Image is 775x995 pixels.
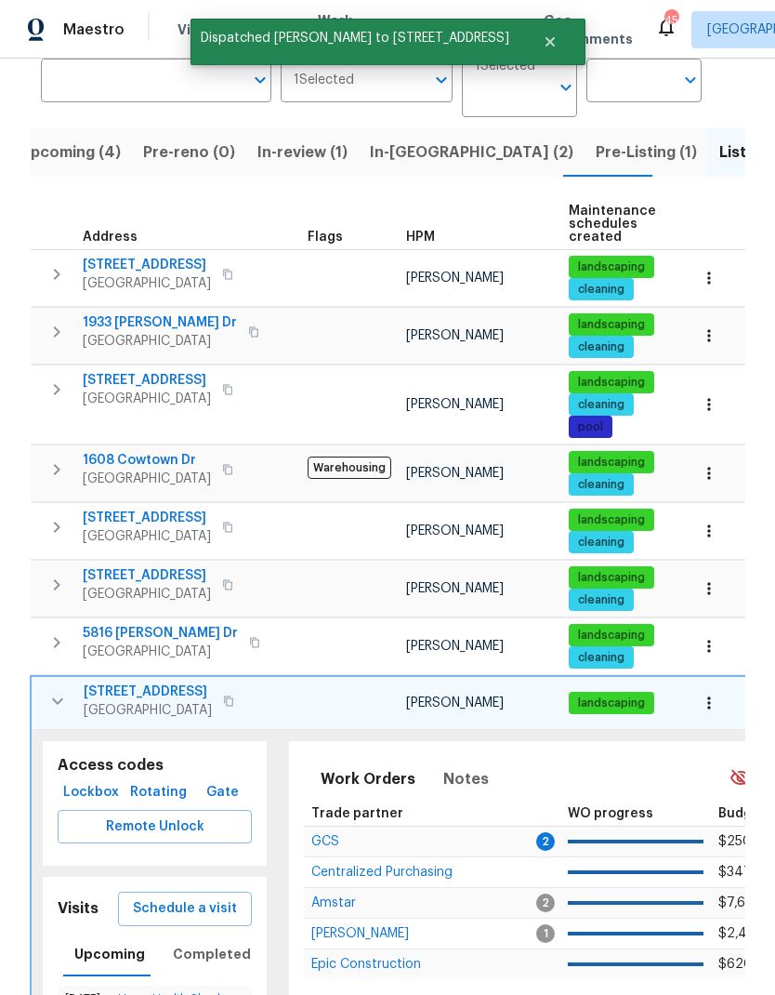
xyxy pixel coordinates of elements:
[58,899,99,919] h5: Visits
[571,535,632,551] span: cleaning
[544,11,633,48] span: Geo Assignments
[664,11,677,30] div: 45
[72,816,237,839] span: Remote Unlock
[428,67,454,93] button: Open
[406,329,504,342] span: [PERSON_NAME]
[677,67,703,93] button: Open
[83,313,237,332] span: 1933 [PERSON_NAME] Dr
[58,810,252,844] button: Remote Unlock
[83,256,211,274] span: [STREET_ADDRESS]
[83,274,211,293] span: [GEOGRAPHIC_DATA]
[311,896,356,909] span: Amstar
[83,451,211,470] span: 1608 Cowtown Dr
[519,23,581,60] button: Close
[370,139,573,166] span: In-[GEOGRAPHIC_DATA] (2)
[318,11,365,48] span: Work Orders
[20,139,121,166] span: Upcoming (4)
[84,683,212,701] span: [STREET_ADDRESS]
[200,781,244,804] span: Gate
[83,371,211,390] span: [STREET_ADDRESS]
[74,943,145,966] span: Upcoming
[173,943,251,966] span: Completed
[718,835,771,848] span: $250.00
[132,781,185,804] span: Rotating
[571,419,611,435] span: pool
[475,59,535,74] span: 1 Selected
[257,139,348,166] span: In-review (1)
[83,332,237,351] span: [GEOGRAPHIC_DATA]
[311,807,403,820] span: Trade partner
[571,592,632,608] span: cleaning
[571,696,652,711] span: landscaping
[83,390,211,408] span: [GEOGRAPHIC_DATA]
[65,781,117,804] span: Lockbox
[125,776,192,810] button: Rotating
[311,927,409,940] span: [PERSON_NAME]
[133,897,237,921] span: Schedule a visit
[571,397,632,413] span: cleaning
[83,527,211,546] span: [GEOGRAPHIC_DATA]
[311,835,339,848] span: GCS
[569,205,656,244] span: Maintenance schedules created
[571,650,632,666] span: cleaning
[58,756,252,776] h5: Access codes
[321,766,415,792] span: Work Orders
[311,866,453,879] span: Centralized Purchasing
[571,259,652,275] span: landscaping
[83,509,211,527] span: [STREET_ADDRESS]
[192,776,252,810] button: Gate
[83,643,238,661] span: [GEOGRAPHIC_DATA]
[536,832,555,851] span: 2
[406,696,504,710] span: [PERSON_NAME]
[406,272,504,285] span: [PERSON_NAME]
[311,928,409,939] a: [PERSON_NAME]
[83,470,211,488] span: [GEOGRAPHIC_DATA]
[571,339,632,355] span: cleaning
[571,375,652,391] span: landscaping
[83,566,211,585] span: [STREET_ADDRESS]
[718,866,769,879] span: $347.68
[571,282,632,298] span: cleaning
[83,585,211,604] span: [GEOGRAPHIC_DATA]
[571,455,652,471] span: landscaping
[568,807,653,820] span: WO progress
[406,231,435,244] span: HPM
[190,19,519,58] span: Dispatched [PERSON_NAME] to [STREET_ADDRESS]
[311,958,421,971] span: Epic Construction
[308,231,343,244] span: Flags
[571,628,652,643] span: landscaping
[311,836,339,847] a: GCS
[84,701,212,720] span: [GEOGRAPHIC_DATA]
[294,73,354,88] span: 1 Selected
[596,139,697,166] span: Pre-Listing (1)
[83,624,238,643] span: 5816 [PERSON_NAME] Dr
[311,897,356,909] a: Amstar
[536,894,555,912] span: 2
[718,807,766,820] span: Budget
[311,867,453,878] a: Centralized Purchasing
[571,477,632,493] span: cleaning
[571,317,652,333] span: landscaping
[247,67,273,93] button: Open
[58,776,125,810] button: Lockbox
[553,74,579,100] button: Open
[536,924,555,943] span: 1
[143,139,235,166] span: Pre-reno (0)
[177,20,216,39] span: Visits
[118,892,252,926] button: Schedule a visit
[63,20,125,39] span: Maestro
[443,766,489,792] span: Notes
[571,512,652,528] span: landscaping
[571,570,652,586] span: landscaping
[83,231,138,244] span: Address
[718,958,772,971] span: $620.00
[311,959,421,970] a: Epic Construction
